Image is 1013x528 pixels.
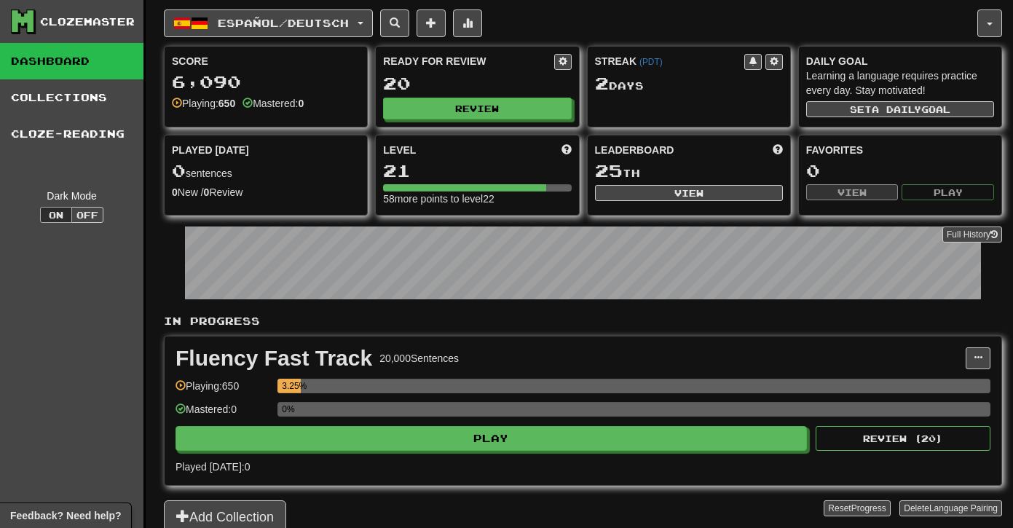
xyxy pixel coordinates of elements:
[453,9,482,37] button: More stats
[10,508,121,523] span: Open feedback widget
[595,54,744,68] div: Streak
[595,162,783,181] div: th
[929,503,998,513] span: Language Pairing
[176,347,372,369] div: Fluency Fast Track
[851,503,886,513] span: Progress
[902,184,994,200] button: Play
[561,143,572,157] span: Score more points to level up
[172,96,235,111] div: Playing:
[899,500,1002,516] button: DeleteLanguage Pairing
[176,426,807,451] button: Play
[172,185,360,200] div: New / Review
[383,98,571,119] button: Review
[773,143,783,157] span: This week in points, UTC
[164,314,1002,328] p: In Progress
[942,226,1002,243] a: Full History
[595,143,674,157] span: Leaderboard
[639,57,663,67] a: (PDT)
[806,101,994,117] button: Seta dailygoal
[176,402,270,426] div: Mastered: 0
[816,426,990,451] button: Review (20)
[172,54,360,68] div: Score
[380,9,409,37] button: Search sentences
[806,68,994,98] div: Learning a language requires practice every day. Stay motivated!
[218,98,235,109] strong: 650
[218,17,349,29] span: Español / Deutsch
[204,186,210,198] strong: 0
[383,54,553,68] div: Ready for Review
[40,207,72,223] button: On
[172,160,186,181] span: 0
[298,98,304,109] strong: 0
[383,162,571,180] div: 21
[806,184,899,200] button: View
[383,74,571,92] div: 20
[595,185,783,201] button: View
[11,189,133,203] div: Dark Mode
[40,15,135,29] div: Clozemaster
[71,207,103,223] button: Off
[806,162,994,180] div: 0
[595,74,783,93] div: Day s
[824,500,890,516] button: ResetProgress
[872,104,921,114] span: a daily
[176,379,270,403] div: Playing: 650
[172,162,360,181] div: sentences
[806,143,994,157] div: Favorites
[383,143,416,157] span: Level
[164,9,373,37] button: Español/Deutsch
[379,351,459,366] div: 20,000 Sentences
[172,143,249,157] span: Played [DATE]
[595,73,609,93] span: 2
[243,96,304,111] div: Mastered:
[595,160,623,181] span: 25
[282,379,301,393] div: 3.25%
[806,54,994,68] div: Daily Goal
[172,73,360,91] div: 6,090
[383,192,571,206] div: 58 more points to level 22
[417,9,446,37] button: Add sentence to collection
[176,461,250,473] span: Played [DATE]: 0
[172,186,178,198] strong: 0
